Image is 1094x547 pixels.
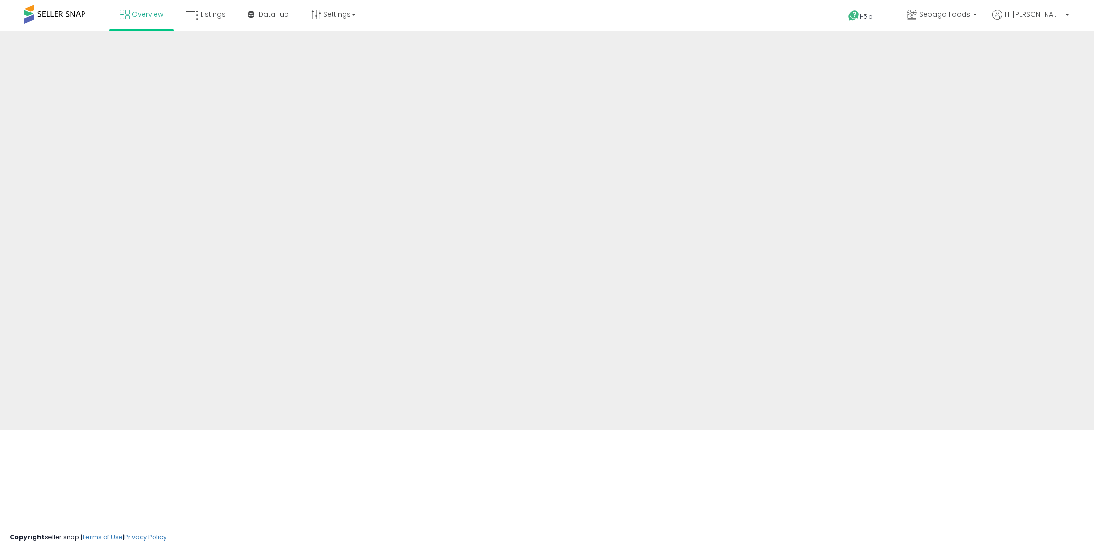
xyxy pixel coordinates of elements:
span: Help [860,12,873,21]
span: Listings [201,10,226,19]
span: Overview [132,10,163,19]
span: DataHub [259,10,289,19]
a: Help [841,2,892,31]
span: Sebago Foods [919,10,970,19]
a: Hi [PERSON_NAME] [992,10,1069,31]
i: Get Help [848,10,860,22]
span: Hi [PERSON_NAME] [1005,10,1062,19]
